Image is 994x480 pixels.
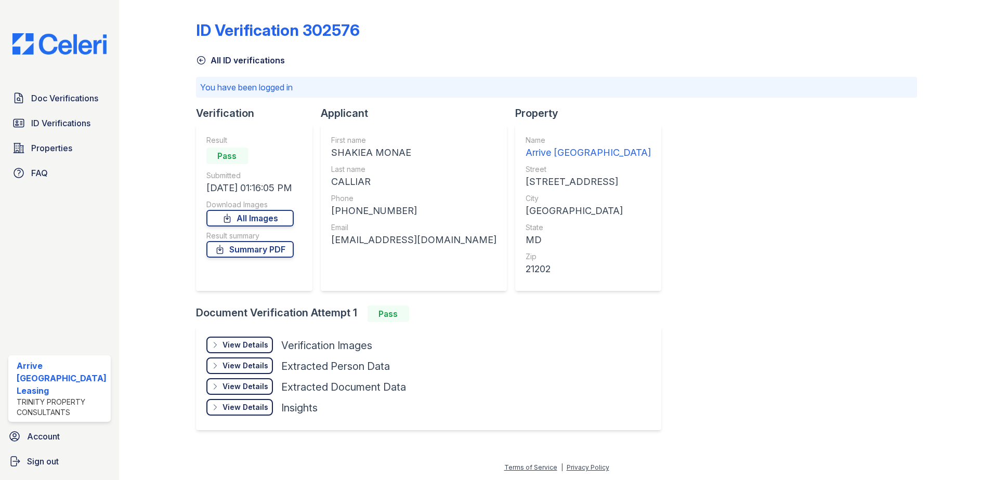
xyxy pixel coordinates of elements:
[17,359,107,397] div: Arrive [GEOGRAPHIC_DATA] Leasing
[281,338,372,353] div: Verification Images
[526,175,651,189] div: [STREET_ADDRESS]
[8,113,111,134] a: ID Verifications
[206,199,294,210] div: Download Images
[4,451,115,472] a: Sign out
[331,164,496,175] div: Last name
[331,204,496,218] div: [PHONE_NUMBER]
[17,397,107,418] div: Trinity Property Consultants
[31,117,90,129] span: ID Verifications
[526,135,651,145] div: Name
[206,170,294,181] div: Submitted
[526,262,651,276] div: 21202
[526,135,651,160] a: Name Arrive [GEOGRAPHIC_DATA]
[223,340,268,350] div: View Details
[8,163,111,183] a: FAQ
[526,233,651,247] div: MD
[196,106,321,121] div: Verification
[526,164,651,175] div: Street
[206,241,294,258] a: Summary PDF
[223,361,268,371] div: View Details
[368,305,409,322] div: Pass
[331,145,496,160] div: SHAKIEA MONAE
[526,251,651,262] div: Zip
[196,54,285,66] a: All ID verifications
[206,148,248,164] div: Pass
[31,92,98,104] span: Doc Verifications
[526,204,651,218] div: [GEOGRAPHIC_DATA]
[223,381,268,392] div: View Details
[196,21,360,39] div: ID Verification 302576
[223,402,268,412] div: View Details
[31,167,48,179] span: FAQ
[8,138,111,158] a: Properties
[331,222,496,233] div: Email
[526,222,651,233] div: State
[331,193,496,204] div: Phone
[31,142,72,154] span: Properties
[4,426,115,447] a: Account
[281,380,406,394] div: Extracted Document Data
[321,106,515,121] div: Applicant
[206,210,294,226] a: All Images
[281,401,318,415] div: Insights
[504,463,557,471] a: Terms of Service
[331,175,496,189] div: CALLIAR
[200,81,913,94] p: You have been logged in
[206,135,294,145] div: Result
[206,181,294,195] div: [DATE] 01:16:05 PM
[526,193,651,204] div: City
[206,231,294,241] div: Result summary
[515,106,670,121] div: Property
[4,33,115,55] img: CE_Logo_Blue-a8612792a0a2168367f1c8372b55b34899dd931a85d93a1a3d3e32e68fde9ad4.png
[331,135,496,145] div: First name
[281,359,390,374] div: Extracted Person Data
[526,145,651,160] div: Arrive [GEOGRAPHIC_DATA]
[8,88,111,109] a: Doc Verifications
[196,305,670,322] div: Document Verification Attempt 1
[331,233,496,247] div: [EMAIL_ADDRESS][DOMAIN_NAME]
[567,463,609,471] a: Privacy Policy
[561,463,563,471] div: |
[27,430,60,443] span: Account
[27,455,59,468] span: Sign out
